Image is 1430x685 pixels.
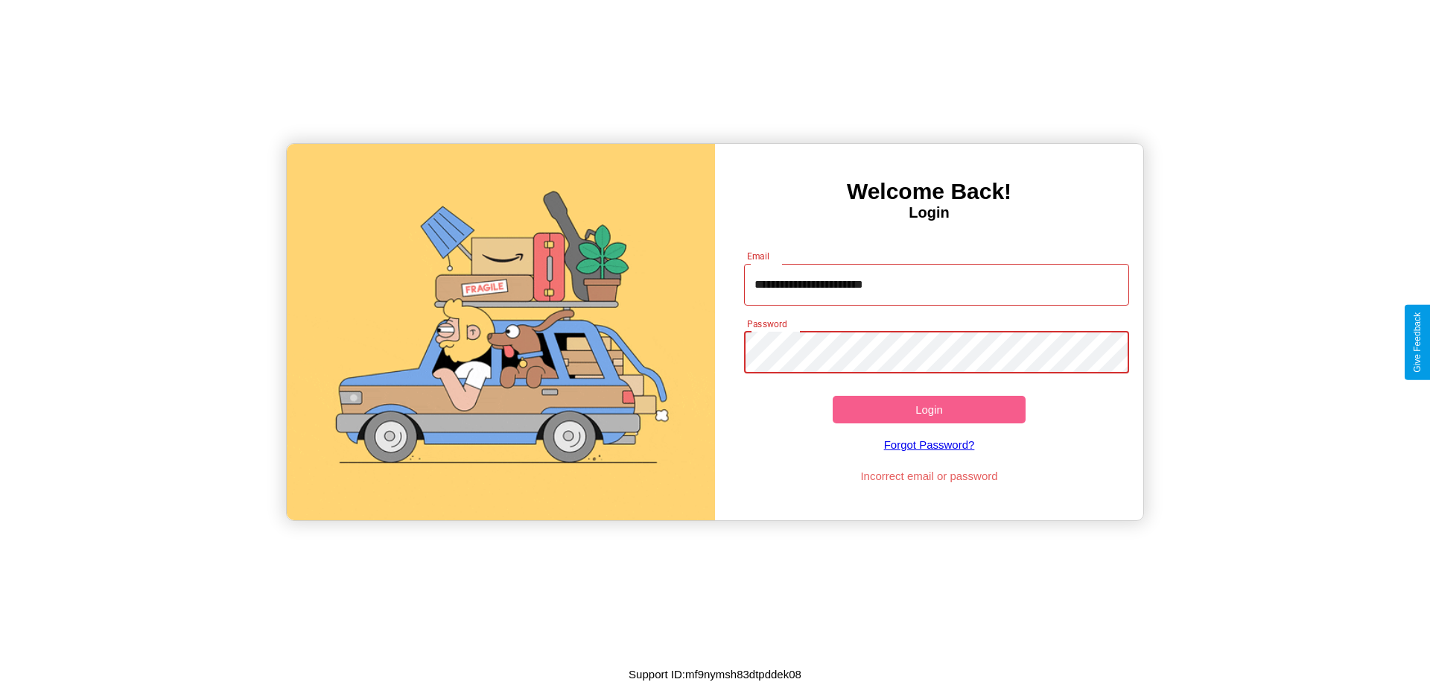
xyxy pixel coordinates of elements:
[629,664,801,684] p: Support ID: mf9nymsh83dtpddek08
[287,144,715,520] img: gif
[833,396,1026,423] button: Login
[715,204,1143,221] h4: Login
[737,423,1122,466] a: Forgot Password?
[747,250,770,262] label: Email
[747,318,786,330] label: Password
[737,466,1122,486] p: Incorrect email or password
[1412,312,1423,373] div: Give Feedback
[715,179,1143,204] h3: Welcome Back!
